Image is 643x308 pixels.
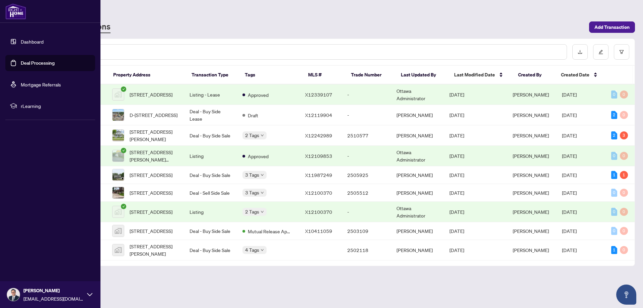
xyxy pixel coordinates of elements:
div: 0 [611,189,617,197]
img: thumbnail-img [113,187,124,198]
img: Profile Icon [7,288,20,301]
span: [DATE] [449,247,464,253]
span: Add Transaction [594,22,630,33]
span: rLearning [21,102,90,110]
span: check-circle [121,86,126,92]
span: Draft [248,112,258,119]
span: check-circle [121,204,126,209]
span: [PERSON_NAME] [513,132,549,138]
td: Deal - Sell Side Sale [184,184,237,202]
button: filter [614,44,629,60]
span: [DATE] [562,247,577,253]
div: 0 [620,152,628,160]
span: Approved [248,152,269,160]
span: X12119904 [305,112,332,118]
td: Deal - Buy Side Lease [184,105,237,125]
div: 1 [620,171,628,179]
span: 3 Tags [245,189,259,196]
img: thumbnail-img [113,150,124,162]
span: down [261,173,264,177]
span: [PERSON_NAME] [513,91,549,98]
span: [DATE] [562,153,577,159]
img: thumbnail-img [113,206,124,218]
span: [STREET_ADDRESS] [130,227,172,235]
span: down [261,210,264,213]
td: 2502118 [342,240,391,260]
div: 1 [611,246,617,254]
div: 0 [620,208,628,216]
div: 3 [620,131,628,139]
span: [DATE] [562,209,577,215]
th: Trade Number [346,66,396,84]
span: [PERSON_NAME] [513,190,549,196]
span: [PERSON_NAME] [513,228,549,234]
span: [DATE] [562,132,577,138]
div: 0 [620,111,628,119]
img: logo [5,3,26,19]
span: download [578,50,582,54]
img: thumbnail-img [113,109,124,121]
img: thumbnail-img [113,169,124,181]
span: [STREET_ADDRESS][PERSON_NAME] [130,128,179,143]
img: thumbnail-img [113,225,124,237]
td: Listing [184,202,237,222]
span: [STREET_ADDRESS] [130,91,172,98]
span: X12109853 [305,153,332,159]
td: - [342,84,391,105]
span: [DATE] [562,91,577,98]
span: Last Modified Date [454,71,495,78]
span: [DATE] [449,228,464,234]
span: [DATE] [449,190,464,196]
span: Created Date [561,71,589,78]
span: X12100370 [305,209,332,215]
div: 0 [620,90,628,99]
td: Ottawa Administrator [391,84,444,105]
td: [PERSON_NAME] [391,166,444,184]
th: Property Address [108,66,186,84]
td: - [342,202,391,222]
td: Ottawa Administrator [391,202,444,222]
td: [PERSON_NAME] [391,222,444,240]
a: Deal Processing [21,60,55,66]
td: [PERSON_NAME] [391,184,444,202]
span: X12100370 [305,190,332,196]
td: Listing - Lease [184,84,237,105]
img: thumbnail-img [113,89,124,100]
span: down [261,134,264,137]
td: - [342,105,391,125]
span: 2 Tags [245,208,259,215]
td: Deal - Buy Side Sale [184,222,237,240]
td: - [342,146,391,166]
span: [STREET_ADDRESS] [130,171,172,179]
span: 3 Tags [245,171,259,179]
td: [PERSON_NAME] [391,105,444,125]
span: 2 Tags [245,131,259,139]
span: [DATE] [449,209,464,215]
span: [PERSON_NAME] [23,287,84,294]
span: [PERSON_NAME] [513,209,549,215]
div: 0 [611,227,617,235]
td: Deal - Buy Side Sale [184,166,237,184]
span: [DATE] [449,91,464,98]
button: Open asap [616,285,636,305]
th: Last Modified Date [449,66,513,84]
span: [PERSON_NAME] [513,247,549,253]
td: 2510577 [342,125,391,146]
a: Dashboard [21,39,44,45]
th: Last Updated By [396,66,449,84]
span: [PERSON_NAME] [513,153,549,159]
span: X10411059 [305,228,332,234]
td: Deal - Buy Side Sale [184,240,237,260]
span: 4 Tags [245,246,259,254]
span: filter [619,50,624,54]
td: [PERSON_NAME] [391,240,444,260]
span: [DATE] [449,172,464,178]
button: Add Transaction [589,21,635,33]
span: [STREET_ADDRESS][PERSON_NAME] [130,243,179,257]
td: Ottawa Administrator [391,146,444,166]
td: Listing [184,146,237,166]
div: 1 [611,171,617,179]
td: 2505925 [342,166,391,184]
th: Created By [513,66,556,84]
span: check-circle [121,148,126,153]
